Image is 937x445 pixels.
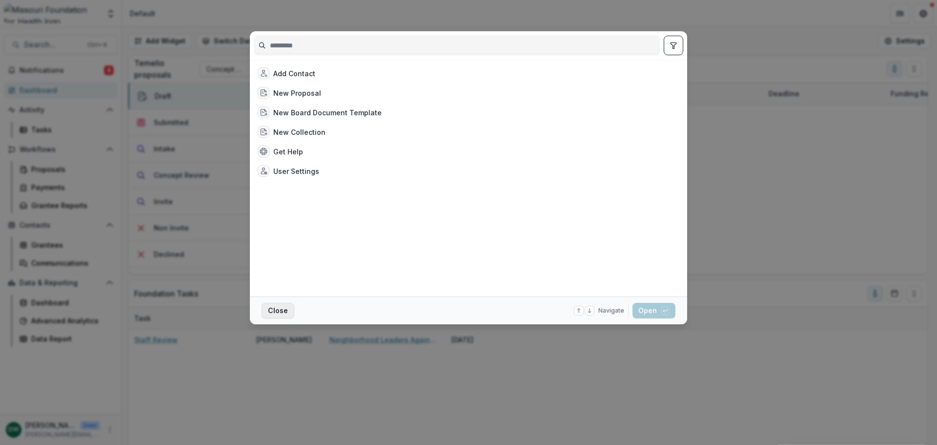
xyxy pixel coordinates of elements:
[273,127,326,137] div: New Collection
[273,166,319,176] div: User Settings
[262,303,294,318] button: Close
[664,36,683,55] button: toggle filters
[632,303,675,318] button: Open
[273,88,321,98] div: New Proposal
[273,107,382,118] div: New Board Document Template
[598,306,624,315] span: Navigate
[273,147,303,157] div: Get Help
[273,68,315,79] div: Add Contact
